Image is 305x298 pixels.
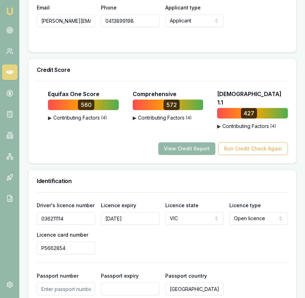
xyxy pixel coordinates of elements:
[165,202,199,208] label: Licence state
[217,90,288,107] p: [DEMOGRAPHIC_DATA] 1.1
[78,100,95,110] div: 560
[133,114,224,121] button: ▶Contributing Factors(4)
[165,5,201,11] label: Applicant type
[37,283,95,295] input: Enter passport number
[37,5,50,11] label: Email
[37,67,288,73] h3: Credit Score
[101,14,159,27] input: 0431 234 567
[37,232,88,238] label: Licence card number
[165,273,207,279] label: Passport country
[217,123,221,130] span: ▶
[101,115,107,121] span: ( 4 )
[37,242,95,254] input: Enter driver's licence card number
[158,142,215,155] button: View Credit Report
[229,202,261,208] label: Licence type
[164,100,180,110] div: 572
[101,273,139,279] label: Passport expiry
[101,5,117,11] label: Phone
[37,202,95,208] label: Driver's licence number
[37,273,78,279] label: Passport number
[186,115,192,121] span: ( 4 )
[165,283,224,295] input: Enter passport country
[133,90,176,98] p: Comprehensive
[241,108,257,118] div: 427
[101,202,136,208] label: Licence expiry
[37,212,95,225] input: Enter driver's licence number
[270,123,276,129] span: ( 4 )
[48,114,52,121] span: ▶
[48,114,139,121] button: ▶Contributing Factors(4)
[48,90,99,98] p: Equifax One Score
[6,7,14,15] img: emu-icon-u.png
[133,114,137,121] span: ▶
[218,142,288,155] button: Run Credit Check Again
[37,178,288,184] h3: Identification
